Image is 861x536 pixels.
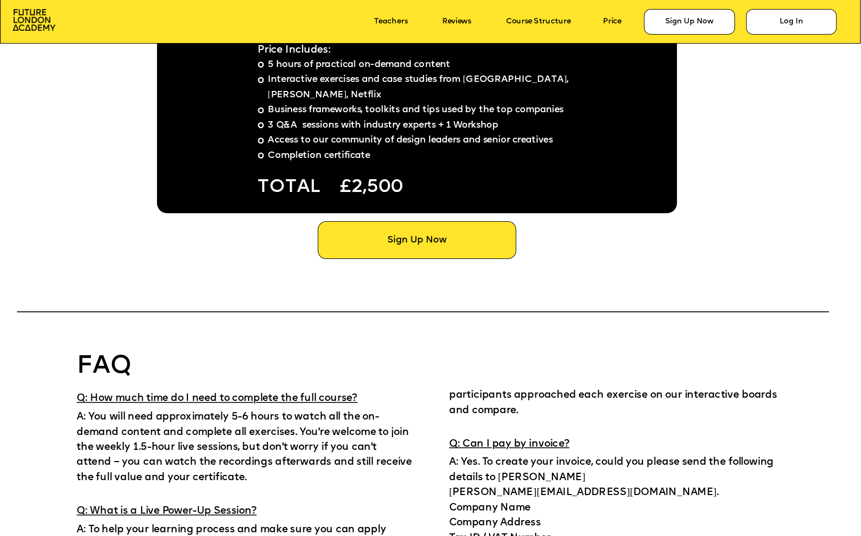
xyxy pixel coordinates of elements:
[374,18,408,26] a: Teachers
[77,412,415,483] span: A: You will need approximately 5-6 hours to watch all the on-demand content and complete all exer...
[77,393,358,404] span: Q: How much time do I need to complete the full course?
[258,45,330,55] span: Price Includes:
[267,136,552,145] span: Access to our community of design leaders and senior creatives
[258,178,321,197] span: TOTAL
[340,178,403,197] span: £2,500
[267,151,370,160] span: Completion certificate
[449,439,569,449] span: Q: Can I pay by invoice?
[267,105,563,114] span: Business frameworks, toolkits and tips used by the top companies
[267,121,498,130] span: 3 Q&A sessions with industry experts + 1 Workshop
[77,506,256,516] span: Q: What is a Live Power-Up Session?
[603,18,622,26] a: Price
[267,75,570,99] span: Interactive exercises and case studies from [GEOGRAPHIC_DATA], [PERSON_NAME], Netflix
[267,60,450,69] span: 5 hours of practical on-demand content
[13,9,56,31] img: image-aac980e9-41de-4c2d-a048-f29dd30a0068.png
[77,351,143,381] p: FAQ
[506,18,571,26] a: Course Structure
[442,18,471,26] a: Reviews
